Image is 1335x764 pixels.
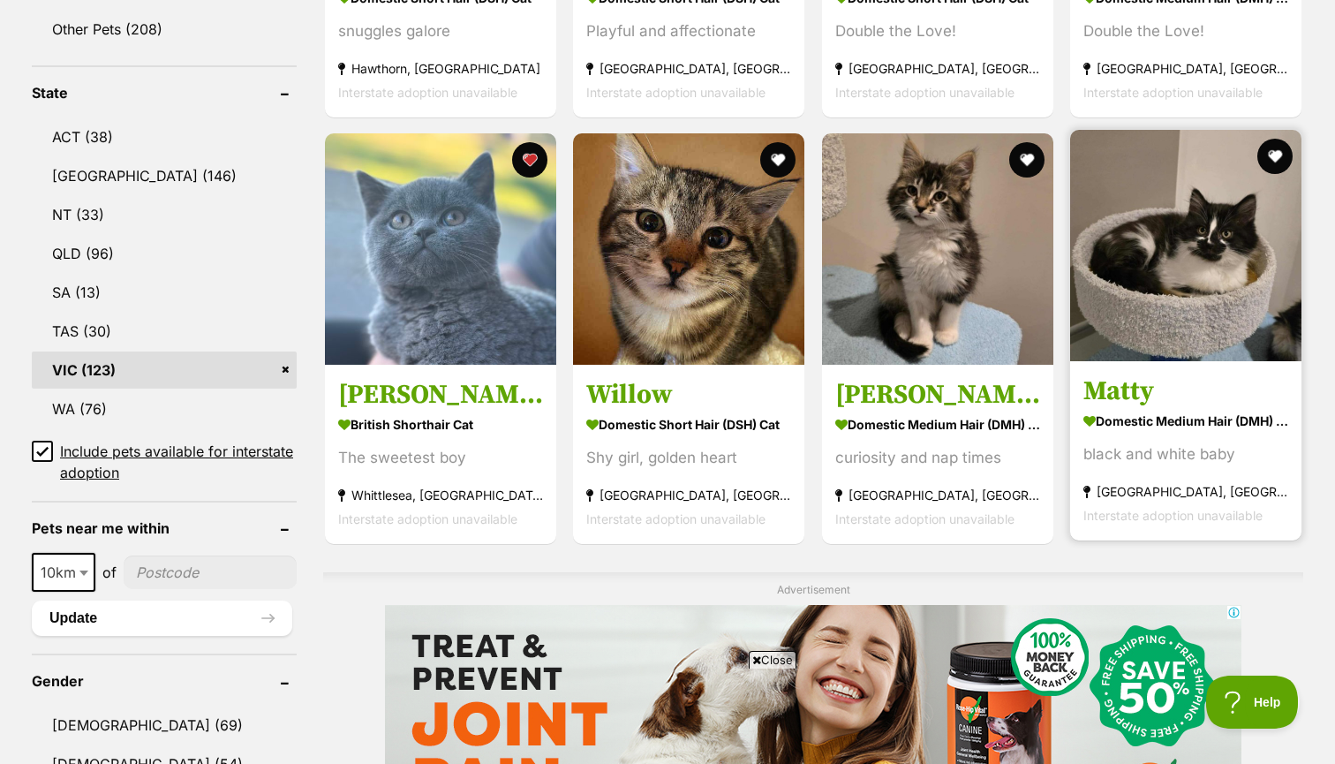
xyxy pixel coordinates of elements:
strong: Domestic Short Hair (DSH) Cat [586,412,791,437]
header: State [32,85,297,101]
a: [PERSON_NAME] British Shorthair Cat The sweetest boy Whittlesea, [GEOGRAPHIC_DATA] Interstate ado... [325,365,556,544]
img: Taylor - British Shorthair Cat [325,133,556,365]
a: [GEOGRAPHIC_DATA] (146) [32,157,297,194]
h3: [PERSON_NAME] [338,378,543,412]
div: The sweetest boy [338,446,543,470]
h3: Willow [586,378,791,412]
strong: [GEOGRAPHIC_DATA], [GEOGRAPHIC_DATA] [586,56,791,79]
iframe: Advertisement [346,676,989,755]
strong: Hawthorn, [GEOGRAPHIC_DATA] [338,56,543,79]
span: Interstate adoption unavailable [586,511,766,526]
button: favourite [1257,139,1293,174]
strong: [GEOGRAPHIC_DATA], [GEOGRAPHIC_DATA] [586,483,791,507]
span: Interstate adoption unavailable [835,511,1014,526]
button: Update [32,601,292,636]
a: QLD (96) [32,235,297,272]
button: favourite [1009,142,1045,178]
button: favourite [512,142,547,178]
a: VIC (123) [32,352,297,389]
a: [DEMOGRAPHIC_DATA] (69) [32,707,297,744]
img: Matty - Domestic Medium Hair (DMH) Cat [1070,130,1301,361]
div: Playful and affectionate [586,19,791,42]
input: postcode [124,556,297,589]
span: 10km [34,560,94,585]
strong: Domestic Medium Hair (DMH) Cat [835,412,1040,437]
img: Colin - Domestic Medium Hair (DMH) Cat [822,133,1053,365]
span: Interstate adoption unavailable [1083,84,1263,99]
a: Willow Domestic Short Hair (DSH) Cat Shy girl, golden heart [GEOGRAPHIC_DATA], [GEOGRAPHIC_DATA] ... [573,365,804,544]
div: Double the Love! [835,19,1040,42]
header: Pets near me within [32,520,297,536]
strong: British Shorthair Cat [338,412,543,437]
a: Matty Domestic Medium Hair (DMH) Cat black and white baby [GEOGRAPHIC_DATA], [GEOGRAPHIC_DATA] In... [1070,361,1301,541]
strong: [GEOGRAPHIC_DATA], [GEOGRAPHIC_DATA] [835,483,1040,507]
strong: [GEOGRAPHIC_DATA], [GEOGRAPHIC_DATA] [1083,56,1288,79]
a: TAS (30) [32,313,297,350]
strong: [GEOGRAPHIC_DATA], [GEOGRAPHIC_DATA] [835,56,1040,79]
div: Shy girl, golden heart [586,446,791,470]
a: NT (33) [32,196,297,233]
img: Willow - Domestic Short Hair (DSH) Cat [573,133,804,365]
span: Interstate adoption unavailable [1083,508,1263,523]
div: snuggles galore [338,19,543,42]
span: Interstate adoption unavailable [338,84,517,99]
strong: Domestic Medium Hair (DMH) Cat [1083,408,1288,434]
div: curiosity and nap times [835,446,1040,470]
a: ACT (38) [32,118,297,155]
button: favourite [761,142,796,178]
iframe: Help Scout Beacon - Open [1206,676,1300,729]
h3: Matty [1083,374,1288,408]
strong: [GEOGRAPHIC_DATA], [GEOGRAPHIC_DATA] [1083,480,1288,503]
a: Include pets available for interstate adoption [32,441,297,483]
h3: [PERSON_NAME] [835,378,1040,412]
span: 10km [32,553,95,592]
span: Interstate adoption unavailable [835,84,1014,99]
span: Interstate adoption unavailable [338,511,517,526]
header: Gender [32,673,297,689]
div: Double the Love! [1083,19,1288,42]
a: [PERSON_NAME] Domestic Medium Hair (DMH) Cat curiosity and nap times [GEOGRAPHIC_DATA], [GEOGRAPH... [822,365,1053,544]
strong: Whittlesea, [GEOGRAPHIC_DATA] [338,483,543,507]
span: Close [749,651,796,669]
a: WA (76) [32,390,297,427]
span: Include pets available for interstate adoption [60,441,297,483]
div: black and white baby [1083,443,1288,466]
span: of [102,562,117,583]
a: Other Pets (208) [32,11,297,48]
span: Interstate adoption unavailable [586,84,766,99]
a: SA (13) [32,274,297,311]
